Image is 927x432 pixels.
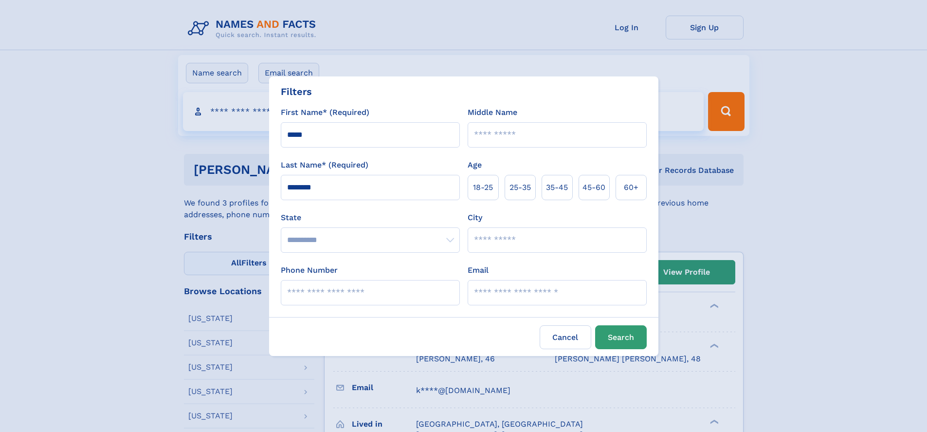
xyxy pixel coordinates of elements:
[473,182,493,193] span: 18‑25
[595,325,647,349] button: Search
[582,182,605,193] span: 45‑60
[281,159,368,171] label: Last Name* (Required)
[281,107,369,118] label: First Name* (Required)
[281,212,460,224] label: State
[468,159,482,171] label: Age
[468,264,489,276] label: Email
[624,182,638,193] span: 60+
[468,107,517,118] label: Middle Name
[546,182,568,193] span: 35‑45
[281,264,338,276] label: Phone Number
[540,325,591,349] label: Cancel
[468,212,482,224] label: City
[281,84,312,99] div: Filters
[509,182,531,193] span: 25‑35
